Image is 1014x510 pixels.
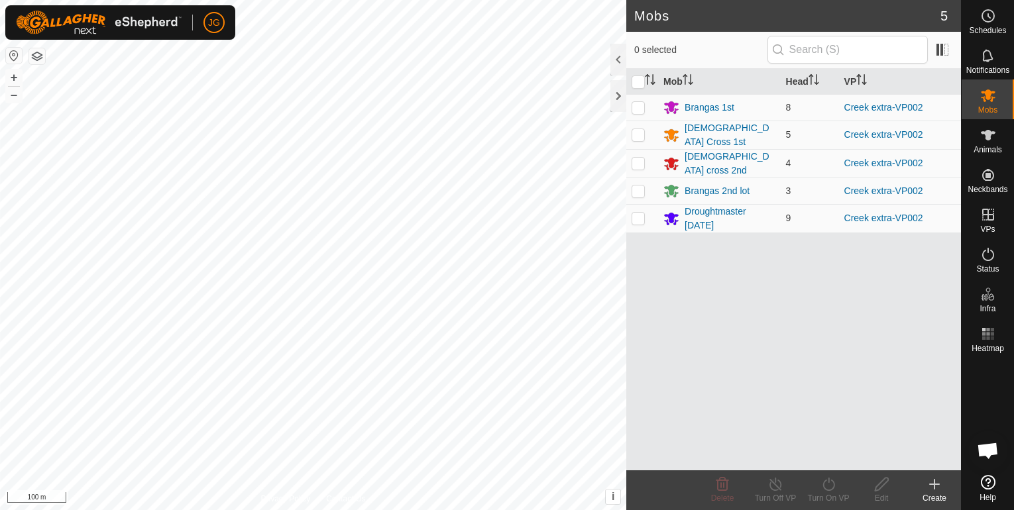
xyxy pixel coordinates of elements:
a: Contact Us [326,493,365,505]
span: i [612,491,614,502]
p-sorticon: Activate to sort [683,76,693,87]
p-sorticon: Activate to sort [809,76,819,87]
button: + [6,70,22,85]
p-sorticon: Activate to sort [856,76,867,87]
span: 4 [786,158,791,168]
a: Open chat [968,431,1008,470]
h2: Mobs [634,8,940,24]
span: JG [208,16,220,30]
span: Delete [711,493,734,503]
div: [DEMOGRAPHIC_DATA] Cross 1st [685,121,775,149]
div: Create [908,492,961,504]
a: Help [962,470,1014,507]
button: – [6,87,22,103]
button: i [606,489,620,504]
button: Reset Map [6,48,22,64]
span: Neckbands [968,185,1007,193]
span: 8 [786,102,791,113]
a: Creek extra-VP002 [844,213,923,223]
div: Edit [855,492,908,504]
input: Search (S) [767,36,928,64]
span: VPs [980,225,995,233]
th: Mob [658,69,780,95]
a: Creek extra-VP002 [844,129,923,140]
div: Droughtmaster [DATE] [685,205,775,232]
span: Heatmap [972,344,1004,352]
span: 9 [786,213,791,223]
span: Infra [980,305,995,313]
span: Status [976,265,999,273]
a: Creek extra-VP002 [844,158,923,168]
span: Notifications [966,66,1009,74]
a: Privacy Policy [261,493,311,505]
th: VP [839,69,961,95]
span: 5 [940,6,948,26]
span: Mobs [978,106,997,114]
span: 5 [786,129,791,140]
a: Creek extra-VP002 [844,185,923,196]
span: 3 [786,185,791,196]
th: Head [781,69,839,95]
div: Turn On VP [802,492,855,504]
span: Help [980,493,996,501]
div: Brangas 2nd lot [685,184,750,198]
span: Schedules [969,26,1006,34]
img: Gallagher Logo [16,11,182,34]
button: Map Layers [29,48,45,64]
span: 0 selected [634,43,767,57]
div: Brangas 1st [685,101,734,115]
span: Animals [974,146,1002,154]
div: Turn Off VP [749,492,802,504]
p-sorticon: Activate to sort [645,76,655,87]
a: Creek extra-VP002 [844,102,923,113]
div: [DEMOGRAPHIC_DATA] cross 2nd [685,150,775,178]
